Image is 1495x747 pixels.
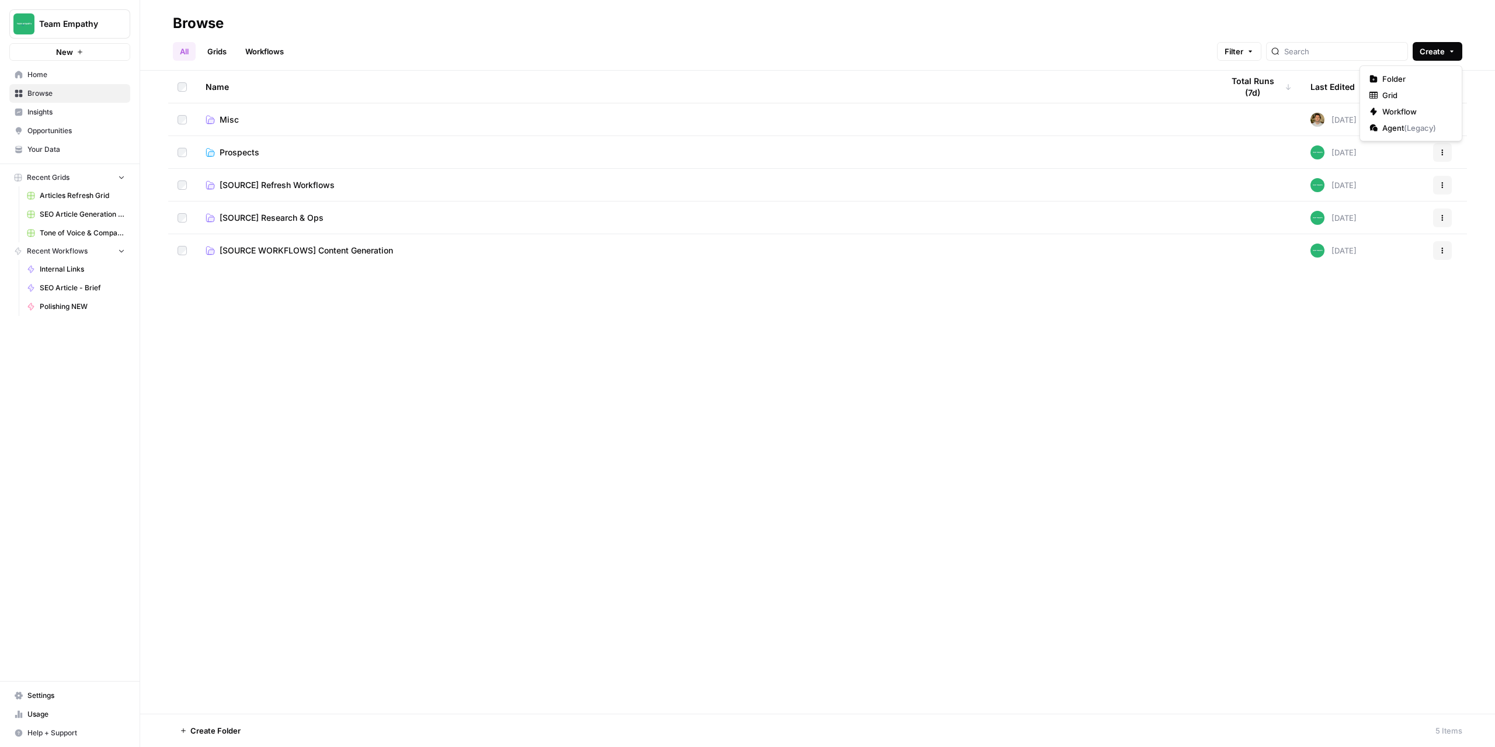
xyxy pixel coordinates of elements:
span: Recent Workflows [27,246,88,256]
button: New [9,43,130,61]
a: Grids [200,42,234,61]
span: Workflow [1382,106,1448,117]
span: Opportunities [27,126,125,136]
a: Insights [9,103,130,121]
span: New [56,46,73,58]
button: Create [1413,42,1462,61]
span: Filter [1225,46,1243,57]
a: Articles Refresh Grid [22,186,130,205]
button: Workspace: Team Empathy [9,9,130,39]
span: Team Empathy [39,18,110,30]
span: Grid [1382,89,1448,101]
span: Internal Links [40,264,125,275]
span: [SOURCE] Research & Ops [220,212,324,224]
button: Recent Grids [9,169,130,186]
div: [DATE] [1310,113,1357,127]
span: [SOURCE] Refresh Workflows [220,179,335,191]
a: Workflows [238,42,291,61]
span: Home [27,70,125,80]
span: Folder [1382,73,1448,85]
a: Prospects [206,147,1204,158]
div: Total Runs (7d) [1223,71,1292,103]
span: SEO Article Generation Grid - Smart Access [40,209,125,220]
img: wwg0kvabo36enf59sssm51gfoc5r [1310,178,1324,192]
span: Polishing NEW [40,301,125,312]
span: Recent Grids [27,172,69,183]
a: Misc [206,114,1204,126]
img: Team Empathy Logo [13,13,34,34]
span: Misc [220,114,239,126]
span: Create [1420,46,1445,57]
a: [SOURCE] Refresh Workflows [206,179,1204,191]
div: [DATE] [1310,244,1357,258]
span: Settings [27,690,125,701]
a: Settings [9,686,130,705]
span: Tone of Voice & Company Research [40,228,125,238]
button: Help + Support [9,724,130,742]
div: Create [1360,65,1462,141]
div: [DATE] [1310,145,1357,159]
img: wwg0kvabo36enf59sssm51gfoc5r [1310,211,1324,225]
a: Internal Links [22,260,130,279]
span: Your Data [27,144,125,155]
span: [SOURCE WORKFLOWS] Content Generation [220,245,393,256]
div: [DATE] [1310,178,1357,192]
button: Create Folder [173,721,248,740]
img: 9peqd3ak2lieyojmlm10uxo82l57 [1310,113,1324,127]
a: Opportunities [9,121,130,140]
a: Tone of Voice & Company Research [22,224,130,242]
a: SEO Article - Brief [22,279,130,297]
a: All [173,42,196,61]
span: Insights [27,107,125,117]
a: Browse [9,84,130,103]
span: Browse [27,88,125,99]
div: 5 Items [1435,725,1462,736]
span: Usage [27,709,125,720]
a: SEO Article Generation Grid - Smart Access [22,205,130,224]
button: Recent Workflows [9,242,130,260]
a: [SOURCE WORKFLOWS] Content Generation [206,245,1204,256]
div: Name [206,71,1204,103]
a: Usage [9,705,130,724]
div: [DATE] [1310,211,1357,225]
a: Home [9,65,130,84]
span: Create Folder [190,725,241,736]
button: Filter [1217,42,1261,61]
a: Polishing NEW [22,297,130,316]
a: [SOURCE] Research & Ops [206,212,1204,224]
span: SEO Article - Brief [40,283,125,293]
input: Search [1284,46,1403,57]
img: wwg0kvabo36enf59sssm51gfoc5r [1310,244,1324,258]
div: Last Edited [1310,71,1355,103]
div: Browse [173,14,224,33]
span: ( Legacy ) [1404,123,1436,133]
img: wwg0kvabo36enf59sssm51gfoc5r [1310,145,1324,159]
span: Prospects [220,147,259,158]
a: Your Data [9,140,130,159]
span: Agent [1382,122,1448,134]
span: Help + Support [27,728,125,738]
span: Articles Refresh Grid [40,190,125,201]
